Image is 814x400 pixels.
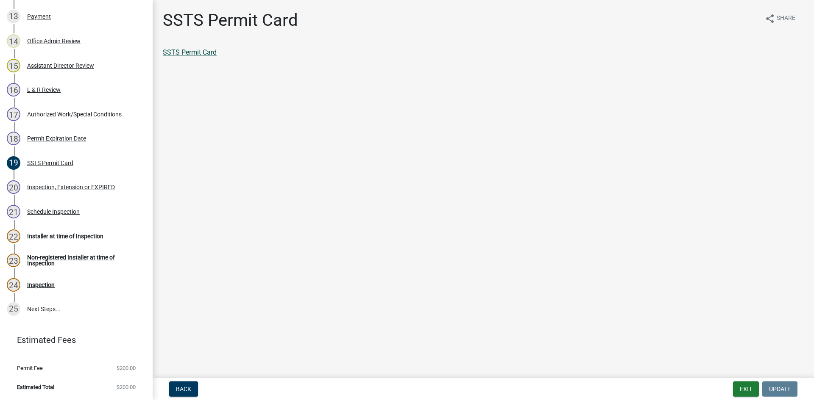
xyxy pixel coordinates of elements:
[27,14,51,19] div: Payment
[17,384,54,390] span: Estimated Total
[7,331,139,348] a: Estimated Fees
[762,381,797,397] button: Update
[7,10,20,23] div: 13
[7,229,20,243] div: 22
[769,386,791,392] span: Update
[27,87,61,93] div: L & R Review
[117,365,136,371] span: $200.00
[7,254,20,267] div: 23
[758,10,802,27] button: shareShare
[7,205,20,218] div: 21
[7,83,20,97] div: 16
[27,63,94,69] div: Assistant Director Review
[733,381,759,397] button: Exit
[765,14,775,24] i: share
[7,302,20,316] div: 25
[117,384,136,390] span: $200.00
[27,233,103,239] div: Installer at time of Inspection
[27,209,80,215] div: Schedule Inspection
[7,156,20,170] div: 19
[7,59,20,72] div: 15
[7,108,20,121] div: 17
[27,184,115,190] div: Inspection, Extension or EXPIRED
[7,34,20,48] div: 14
[27,111,122,117] div: Authorized Work/Special Conditions
[17,365,43,371] span: Permit Fee
[7,278,20,292] div: 24
[777,14,795,24] span: Share
[27,38,81,44] div: Office Admin Review
[7,132,20,145] div: 18
[27,254,139,266] div: Non-registered Installer at time of Inspection
[7,180,20,194] div: 20
[27,282,55,288] div: Inspection
[27,160,73,166] div: SSTS Permit Card
[176,386,191,392] span: Back
[27,135,86,141] div: Permit Expiration Date
[163,48,217,56] a: SSTS Permit Card
[169,381,198,397] button: Back
[163,10,298,30] h1: SSTS Permit Card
